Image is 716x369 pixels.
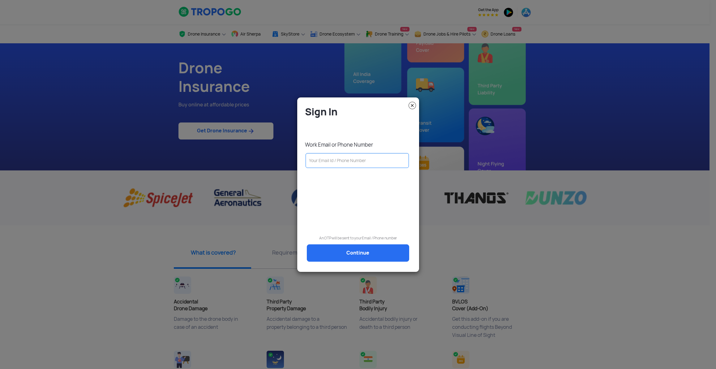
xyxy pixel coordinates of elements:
[305,105,414,118] h4: Sign In
[302,235,414,241] p: An OTP will be sent to your Email / Phone number
[306,153,409,168] input: Your Email Id / Phone Number
[409,102,416,109] img: close
[305,141,414,148] p: Work Email or Phone Number
[307,244,409,262] a: Continue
